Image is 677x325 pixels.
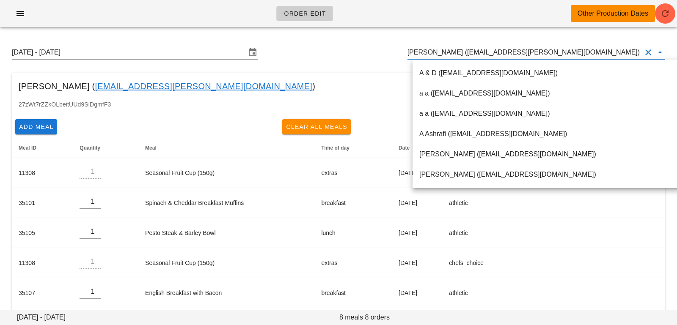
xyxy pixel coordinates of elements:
[321,145,349,151] span: Time of day
[286,123,347,130] span: Clear All Meals
[442,278,517,308] td: athletic
[392,188,442,218] td: [DATE]
[314,158,392,188] td: extras
[282,119,351,134] button: Clear All Meals
[399,145,410,151] span: Date
[283,10,326,17] span: Order Edit
[442,188,517,218] td: athletic
[138,248,314,278] td: Seasonal Fruit Cup (150g)
[392,218,442,248] td: [DATE]
[145,145,157,151] span: Meal
[19,145,36,151] span: Meal ID
[578,8,648,19] div: Other Production Dates
[314,248,392,278] td: extras
[138,188,314,218] td: Spinach & Cheddar Breakfast Muffins
[392,278,442,308] td: [DATE]
[12,73,665,100] div: [PERSON_NAME] ( ) athletic ( athletic )
[442,218,517,248] td: athletic
[12,138,73,158] th: Meal ID: Not sorted. Activate to sort ascending.
[19,123,54,130] span: Add Meal
[392,158,442,188] td: [DATE]
[12,278,73,308] td: 35107
[15,119,57,134] button: Add Meal
[138,158,314,188] td: Seasonal Fruit Cup (150g)
[643,47,653,57] button: Clear Customer
[276,6,333,21] a: Order Edit
[138,218,314,248] td: Pesto Steak & Barley Bowl
[442,248,517,278] td: chefs_choice
[314,218,392,248] td: lunch
[12,100,665,116] div: 27zWt7rZZkOLbeitUUd9SiDgmfF3
[314,188,392,218] td: breakfast
[392,248,442,278] td: [DATE]
[314,138,392,158] th: Time of day: Not sorted. Activate to sort ascending.
[138,138,314,158] th: Meal: Not sorted. Activate to sort ascending.
[73,138,138,158] th: Quantity: Not sorted. Activate to sort ascending.
[138,278,314,308] td: English Breakfast with Bacon
[12,218,73,248] td: 35105
[80,145,100,151] span: Quantity
[12,248,73,278] td: 11308
[12,158,73,188] td: 11308
[12,188,73,218] td: 35101
[95,79,312,93] a: [EMAIL_ADDRESS][PERSON_NAME][DOMAIN_NAME]
[314,278,392,308] td: breakfast
[392,138,442,158] th: Date: Not sorted. Activate to sort ascending.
